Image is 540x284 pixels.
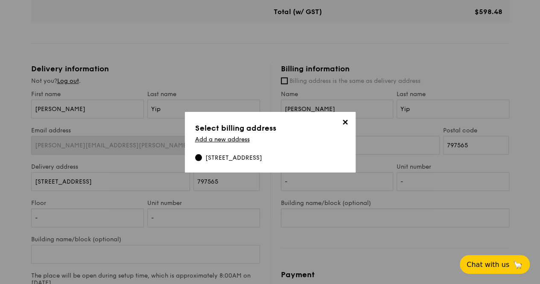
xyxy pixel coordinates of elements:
a: Add a new address [195,136,250,143]
span: Chat with us [467,261,509,269]
button: Chat with us🦙 [460,255,530,274]
div: [STREET_ADDRESS] [205,154,262,162]
h3: Select billing address [195,122,345,134]
span: ✕ [339,118,351,130]
span: 🦙 [513,260,523,269]
input: [STREET_ADDRESS] [195,154,202,161]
